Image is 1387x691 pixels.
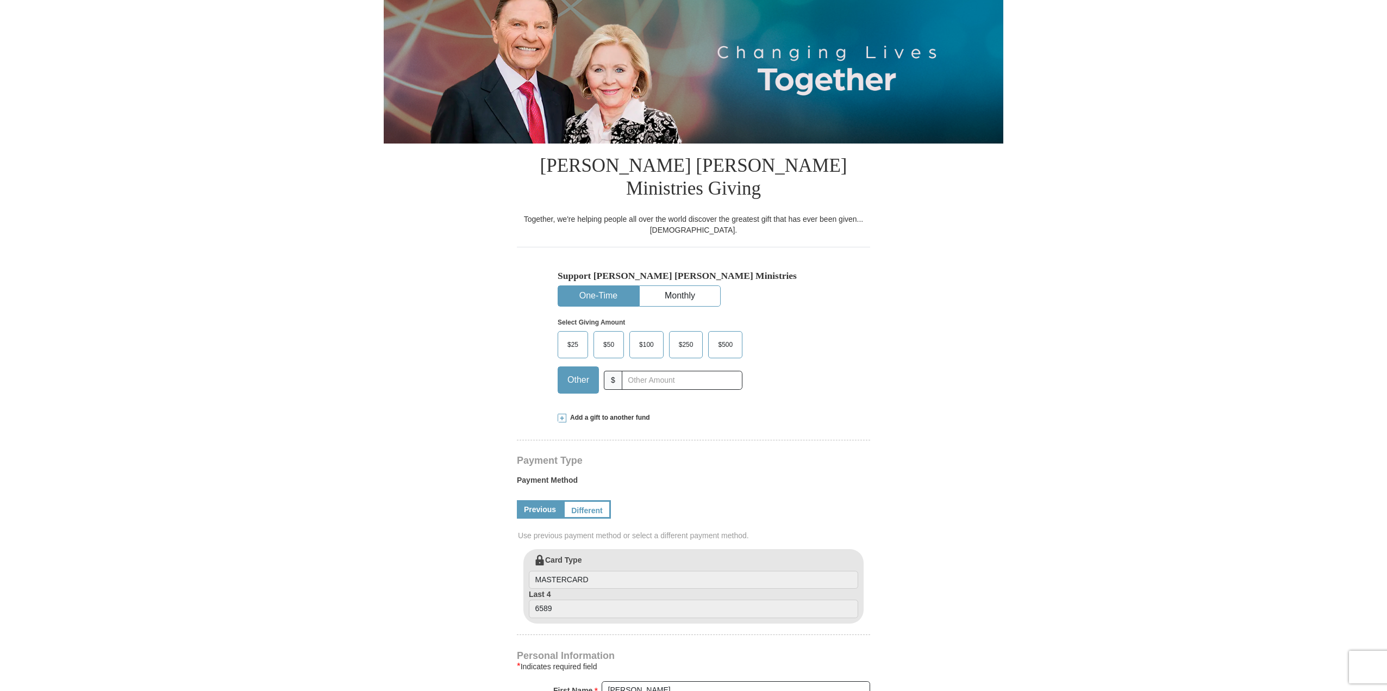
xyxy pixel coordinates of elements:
h5: Support [PERSON_NAME] [PERSON_NAME] Ministries [558,270,829,282]
span: Add a gift to another fund [566,413,650,422]
h4: Personal Information [517,651,870,660]
h1: [PERSON_NAME] [PERSON_NAME] Ministries Giving [517,144,870,214]
a: Different [563,500,611,519]
span: $25 [562,337,584,353]
span: $ [604,371,622,390]
button: One-Time [558,286,639,306]
div: Together, we're helping people all over the world discover the greatest gift that has ever been g... [517,214,870,235]
input: Last 4 [529,600,858,618]
span: $100 [634,337,659,353]
h4: Payment Type [517,456,870,465]
span: $500 [713,337,738,353]
span: $250 [673,337,699,353]
label: Last 4 [529,589,858,618]
input: Other Amount [622,371,742,390]
span: Use previous payment method or select a different payment method. [518,530,871,541]
a: Previous [517,500,563,519]
span: $50 [598,337,620,353]
div: Indicates required field [517,660,870,673]
button: Monthly [640,286,720,306]
strong: Select Giving Amount [558,319,625,326]
span: Other [562,372,595,388]
input: Card Type [529,571,858,589]
label: Payment Method [517,475,870,491]
label: Card Type [529,555,858,589]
